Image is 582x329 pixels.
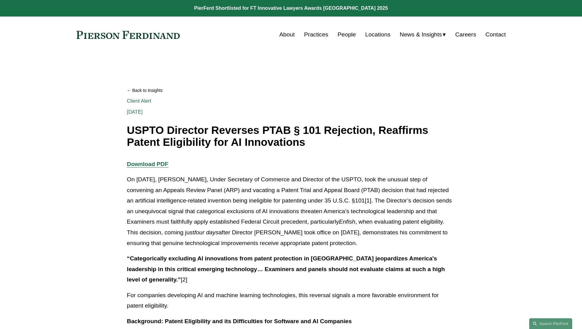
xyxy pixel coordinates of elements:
[279,29,295,40] a: About
[529,318,572,329] a: Search this site
[400,29,442,40] span: News & Insights
[337,29,356,40] a: People
[127,161,168,167] a: Download PDF
[194,229,218,236] em: four days
[485,29,506,40] a: Contact
[304,29,328,40] a: Practices
[365,29,390,40] a: Locations
[455,29,476,40] a: Careers
[127,109,143,115] span: [DATE]
[127,85,455,96] a: Back to Insights
[127,174,455,248] p: On [DATE], [PERSON_NAME], Under Secretary of Commerce and Director of the USPTO, took the unusual...
[127,255,447,283] strong: “Categorically excluding AI innovations from patent protection in [GEOGRAPHIC_DATA] jeopardizes A...
[127,318,352,324] strong: Background: Patent Eligibility and its Difficulties for Software and AI Companies
[127,290,455,311] p: For companies developing AI and machine learning technologies, this reversal signals a more favor...
[127,124,455,148] h1: USPTO Director Reverses PTAB § 101 Rejection, Reaffirms Patent Eligibility for AI Innovations
[127,253,455,285] p: [2]
[127,98,151,104] a: Client Alert
[339,218,355,225] em: Enfish
[400,29,446,40] a: folder dropdown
